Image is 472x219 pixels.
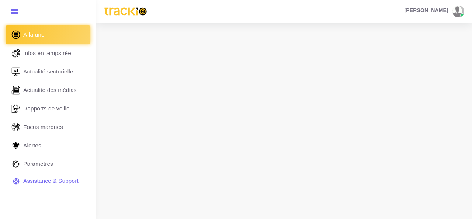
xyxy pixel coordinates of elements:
[23,105,70,113] span: Rapports de veille
[23,31,45,39] span: À la une
[6,155,90,173] a: Paramètres
[10,85,21,96] img: revue-editorielle.svg
[23,68,73,76] span: Actualité sectorielle
[23,141,41,150] span: Alertes
[6,44,90,62] a: Infos en temps réel
[23,49,73,57] span: Infos en temps réel
[10,158,21,170] img: parametre.svg
[405,8,448,13] span: [PERSON_NAME]
[6,62,90,81] a: Actualité sectorielle
[10,66,21,77] img: revue-sectorielle.svg
[10,29,21,40] img: home.svg
[23,86,77,94] span: Actualité des médias
[10,140,21,151] img: Alerte.svg
[452,6,462,17] img: avatar
[10,122,21,133] img: focus-marques.svg
[23,123,63,131] span: Focus marques
[6,25,90,44] a: À la une
[6,118,90,136] a: Focus marques
[6,81,90,99] a: Actualité des médias
[23,177,79,185] span: Assistance & Support
[23,160,53,168] span: Paramètres
[6,99,90,118] a: Rapports de veille
[401,6,467,17] a: [PERSON_NAME] avatar
[10,103,21,114] img: rapport_1.svg
[6,136,90,155] a: Alertes
[101,4,150,19] img: trackio.svg
[10,48,21,59] img: revue-live.svg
